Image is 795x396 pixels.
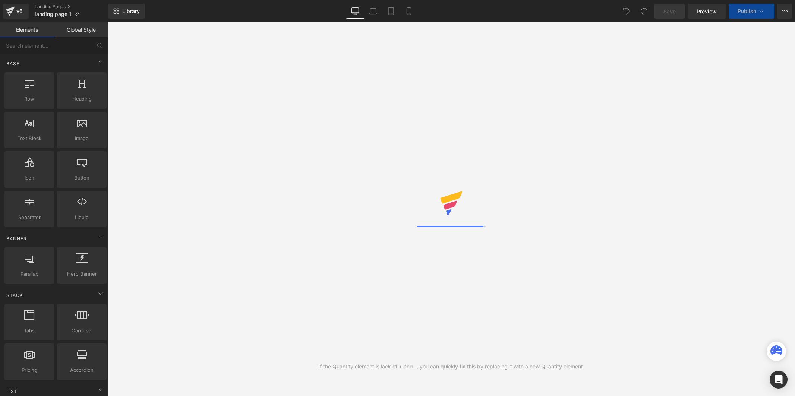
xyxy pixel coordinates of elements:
[6,60,20,67] span: Base
[54,22,108,37] a: Global Style
[364,4,382,19] a: Laptop
[382,4,400,19] a: Tablet
[7,366,52,374] span: Pricing
[7,213,52,221] span: Separator
[59,213,104,221] span: Liquid
[7,174,52,182] span: Icon
[346,4,364,19] a: Desktop
[619,4,634,19] button: Undo
[59,95,104,103] span: Heading
[7,95,52,103] span: Row
[697,7,717,15] span: Preview
[400,4,418,19] a: Mobile
[688,4,726,19] a: Preview
[35,4,108,10] a: Landing Pages
[729,4,774,19] button: Publish
[59,327,104,335] span: Carousel
[15,6,24,16] div: v6
[35,11,71,17] span: landing page 1
[122,8,140,15] span: Library
[318,362,584,371] div: If the Quantity element is lack of + and -, you can quickly fix this by replacing it with a new Q...
[663,7,676,15] span: Save
[738,8,756,14] span: Publish
[59,174,104,182] span: Button
[770,371,788,389] div: Open Intercom Messenger
[7,270,52,278] span: Parallax
[59,366,104,374] span: Accordion
[6,292,24,299] span: Stack
[7,327,52,335] span: Tabs
[777,4,792,19] button: More
[637,4,652,19] button: Redo
[6,235,28,242] span: Banner
[7,134,52,142] span: Text Block
[59,270,104,278] span: Hero Banner
[6,388,18,395] span: List
[108,4,145,19] a: New Library
[59,134,104,142] span: Image
[3,4,29,19] a: v6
